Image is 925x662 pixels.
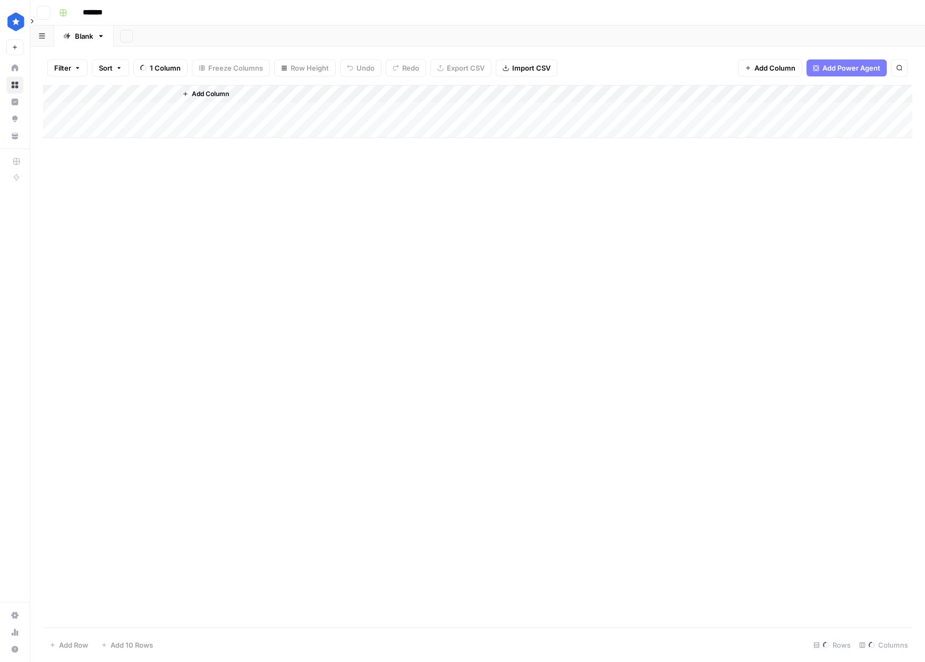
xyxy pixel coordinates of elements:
[178,87,233,101] button: Add Column
[754,63,795,73] span: Add Column
[6,93,23,110] a: Insights
[357,63,375,73] span: Undo
[738,59,802,76] button: Add Column
[6,110,23,127] a: Opportunities
[59,640,88,650] span: Add Row
[208,63,263,73] span: Freeze Columns
[6,59,23,76] a: Home
[6,76,23,93] a: Browse
[274,59,336,76] button: Row Height
[47,59,88,76] button: Filter
[95,637,159,654] button: Add 10 Rows
[6,607,23,624] a: Settings
[6,641,23,658] button: Help + Support
[822,63,880,73] span: Add Power Agent
[809,637,855,654] div: Rows
[855,637,912,654] div: Columns
[192,59,270,76] button: Freeze Columns
[430,59,491,76] button: Export CSV
[386,59,426,76] button: Redo
[6,12,26,31] img: ConsumerAffairs Logo
[150,63,181,73] span: 1 Column
[6,8,23,35] button: Workspace: ConsumerAffairs
[340,59,381,76] button: Undo
[75,31,93,41] div: Blank
[54,63,71,73] span: Filter
[6,127,23,144] a: Your Data
[111,640,153,650] span: Add 10 Rows
[496,59,557,76] button: Import CSV
[133,59,188,76] button: 1 Column
[512,63,550,73] span: Import CSV
[807,59,887,76] button: Add Power Agent
[402,63,419,73] span: Redo
[54,25,114,47] a: Blank
[6,624,23,641] a: Usage
[192,89,229,99] span: Add Column
[99,63,113,73] span: Sort
[291,63,329,73] span: Row Height
[92,59,129,76] button: Sort
[447,63,485,73] span: Export CSV
[43,637,95,654] button: Add Row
